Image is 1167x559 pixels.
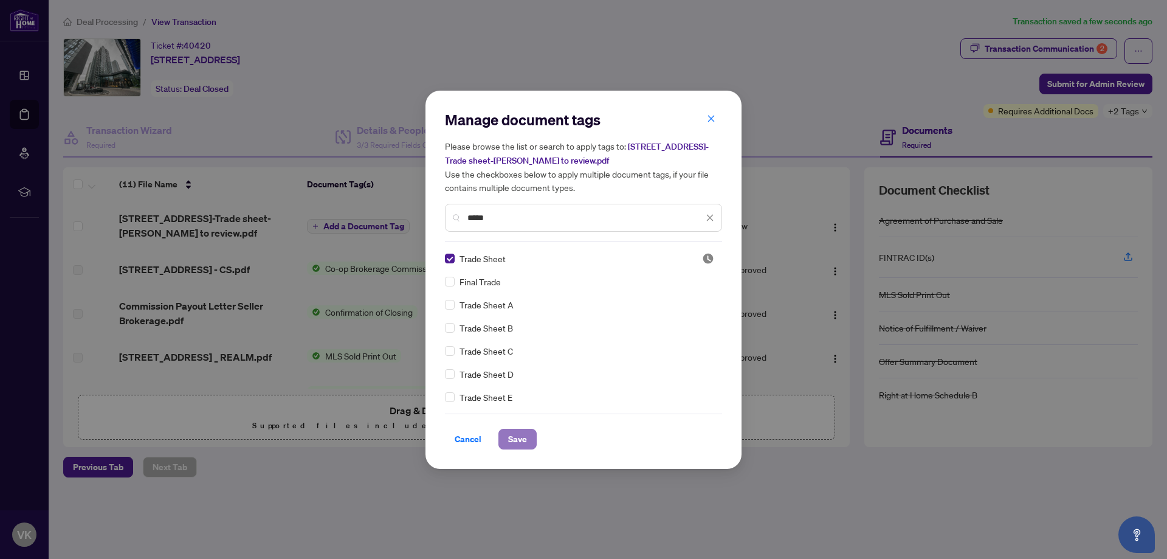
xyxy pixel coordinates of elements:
h5: Please browse the list or search to apply tags to: Use the checkboxes below to apply multiple doc... [445,139,722,194]
span: Save [508,429,527,449]
span: Trade Sheet [460,252,506,265]
span: close [706,214,714,222]
span: Pending Review [702,252,714,265]
span: Trade Sheet D [460,367,514,381]
span: [STREET_ADDRESS]-Trade sheet-[PERSON_NAME] to review.pdf [445,141,709,166]
span: Trade Sheet B [460,321,513,335]
span: Trade Sheet A [460,298,514,311]
h2: Manage document tags [445,110,722,130]
span: Final Trade [460,275,501,288]
button: Open asap [1118,516,1155,553]
span: close [707,114,715,123]
img: status [702,252,714,265]
button: Cancel [445,429,491,450]
span: Cancel [455,429,481,449]
span: Trade Sheet E [460,391,512,404]
button: Save [498,429,537,450]
span: Trade Sheet C [460,344,513,358]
